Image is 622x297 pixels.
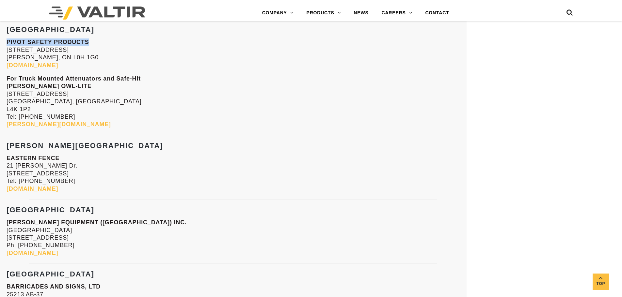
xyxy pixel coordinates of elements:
strong: [GEOGRAPHIC_DATA] [7,270,94,278]
span: Top [593,280,609,288]
strong: BARRICADES AND SIGNS, LTD [7,283,101,290]
strong: [GEOGRAPHIC_DATA] [7,206,94,214]
strong: [PERSON_NAME] OWL-LITE [7,83,92,89]
img: Valtir [49,7,145,20]
strong: [PERSON_NAME] EQUIPMENT ([GEOGRAPHIC_DATA]) INC. [7,219,187,226]
a: CONTACT [419,7,455,20]
strong: For Truck Mounted Attenuators and Safe-Hit [7,75,141,82]
a: Top [593,274,609,290]
a: NEWS [347,7,375,20]
a: [PERSON_NAME][DOMAIN_NAME] [7,121,111,127]
p: [GEOGRAPHIC_DATA] [STREET_ADDRESS] Ph: [PHONE_NUMBER] [7,219,460,257]
a: [DOMAIN_NAME] [7,186,58,192]
a: CAREERS [375,7,419,20]
strong: PIVOT SAFETY PRODUCTS [7,39,89,45]
a: [DOMAIN_NAME] [7,250,58,256]
p: [STREET_ADDRESS] [GEOGRAPHIC_DATA], [GEOGRAPHIC_DATA] L4K 1P2 Tel: [PHONE_NUMBER] [7,75,460,128]
a: COMPANY [256,7,300,20]
a: PRODUCTS [300,7,347,20]
p: 21 [PERSON_NAME] Dr. [STREET_ADDRESS] Tel: [PHONE_NUMBER] [7,155,460,193]
a: [DOMAIN_NAME] [7,62,58,68]
strong: [GEOGRAPHIC_DATA] [7,25,94,34]
p: [STREET_ADDRESS] [PERSON_NAME], ON L0H 1G0 [7,38,460,69]
strong: EASTERN FENCE [7,155,59,161]
strong: [PERSON_NAME][GEOGRAPHIC_DATA] [7,141,163,150]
